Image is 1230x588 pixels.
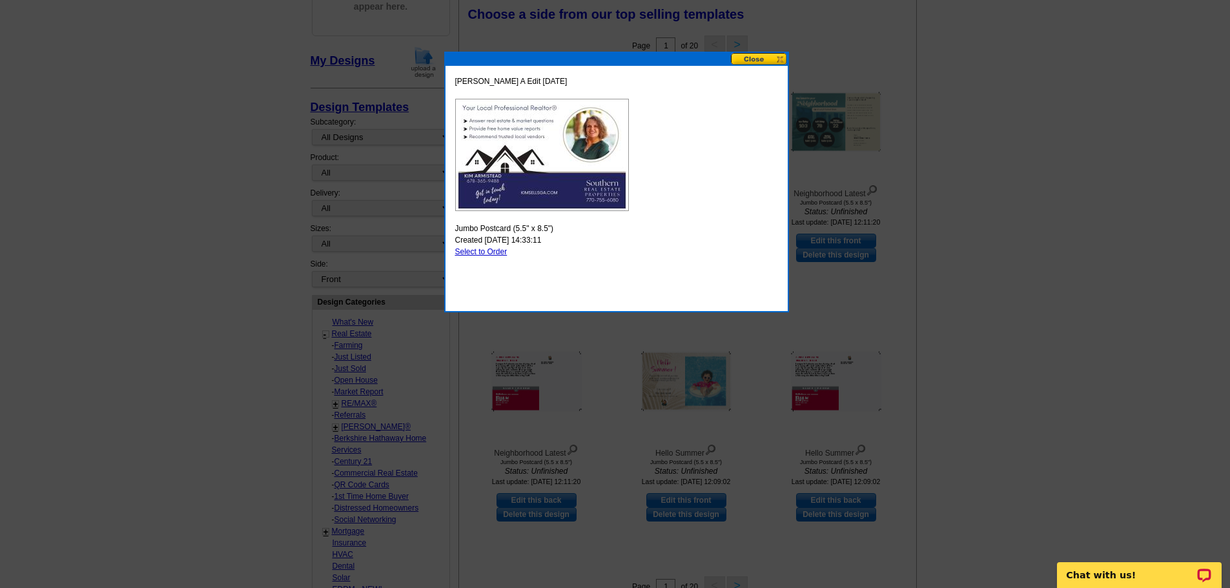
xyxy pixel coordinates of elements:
a: Select to Order [455,247,507,256]
span: Created [DATE] 14:33:11 [455,234,542,246]
span: [PERSON_NAME] A Edit [DATE] [455,76,568,87]
iframe: LiveChat chat widget [1049,547,1230,588]
span: Jumbo Postcard (5.5" x 8.5") [455,223,554,234]
img: large-thumb.jpg [455,99,629,211]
